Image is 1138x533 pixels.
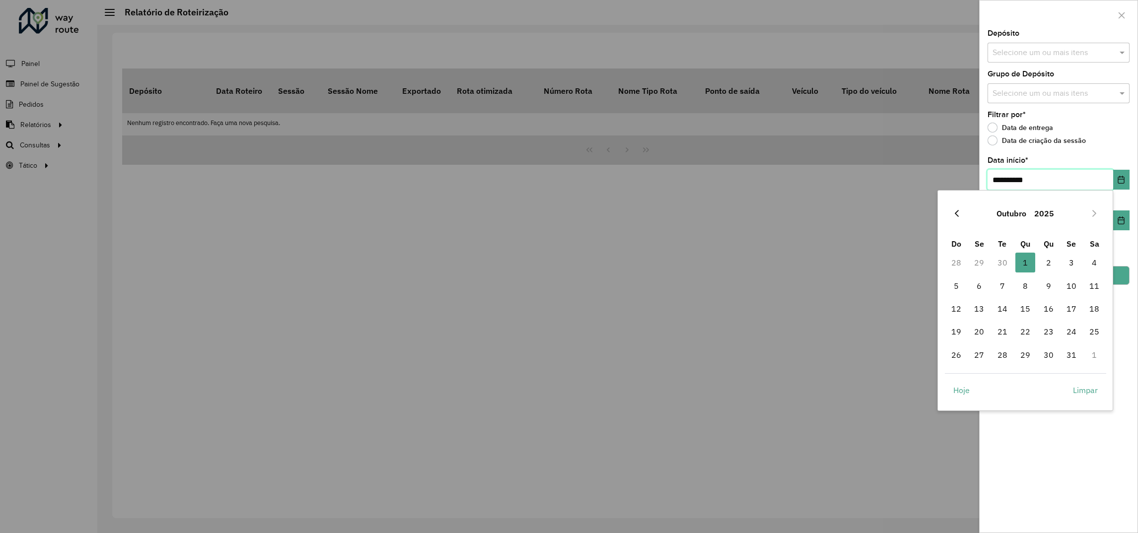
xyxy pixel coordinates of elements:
span: 13 [969,299,989,319]
span: 21 [993,322,1012,341]
span: 16 [1039,299,1059,319]
td: 8 [1014,274,1037,297]
span: 29 [1015,345,1035,365]
td: 6 [968,274,991,297]
span: 30 [1039,345,1059,365]
label: Data de criação da sessão [988,135,1086,145]
td: 26 [945,343,968,366]
span: 19 [946,322,966,341]
td: 21 [991,320,1014,343]
td: 28 [991,343,1014,366]
td: 17 [1060,297,1083,320]
button: Hoje [945,380,978,400]
button: Choose Date [1113,170,1130,190]
span: 4 [1084,253,1104,272]
td: 25 [1083,320,1106,343]
span: Sa [1090,239,1099,249]
span: 9 [1039,276,1059,296]
span: 31 [1062,345,1081,365]
td: 11 [1083,274,1106,297]
td: 24 [1060,320,1083,343]
span: 23 [1039,322,1059,341]
td: 30 [991,251,1014,274]
button: Choose Year [1030,201,1058,225]
span: 12 [946,299,966,319]
td: 5 [945,274,968,297]
span: Qu [1020,239,1030,249]
span: 24 [1062,322,1081,341]
td: 30 [1037,343,1060,366]
button: Next Month [1086,205,1102,221]
td: 27 [968,343,991,366]
td: 2 [1037,251,1060,274]
label: Grupo de Depósito [988,68,1054,80]
span: Hoje [953,384,970,396]
label: Filtrar por [988,109,1026,121]
span: 3 [1062,253,1081,272]
span: Te [998,239,1006,249]
td: 9 [1037,274,1060,297]
span: Se [1067,239,1076,249]
button: Choose Date [1113,210,1130,230]
td: 20 [968,320,991,343]
span: 11 [1084,276,1104,296]
span: Limpar [1073,384,1098,396]
span: 17 [1062,299,1081,319]
td: 29 [1014,343,1037,366]
span: 8 [1015,276,1035,296]
span: 1 [1015,253,1035,272]
td: 7 [991,274,1014,297]
td: 13 [968,297,991,320]
td: 10 [1060,274,1083,297]
td: 29 [968,251,991,274]
span: 2 [1039,253,1059,272]
label: Depósito [988,27,1019,39]
span: 6 [969,276,989,296]
label: Data início [988,154,1028,166]
td: 19 [945,320,968,343]
td: 16 [1037,297,1060,320]
span: 15 [1015,299,1035,319]
td: 14 [991,297,1014,320]
label: Data de entrega [988,123,1053,133]
button: Choose Month [993,201,1030,225]
td: 12 [945,297,968,320]
div: Choose Date [937,190,1113,410]
span: 18 [1084,299,1104,319]
span: 14 [993,299,1012,319]
span: 7 [993,276,1012,296]
span: 22 [1015,322,1035,341]
span: 27 [969,345,989,365]
td: 3 [1060,251,1083,274]
td: 1 [1014,251,1037,274]
td: 1 [1083,343,1106,366]
td: 31 [1060,343,1083,366]
span: 25 [1084,322,1104,341]
button: Previous Month [949,205,965,221]
span: Do [951,239,961,249]
button: Limpar [1065,380,1106,400]
span: 26 [946,345,966,365]
span: Se [975,239,984,249]
span: 28 [993,345,1012,365]
td: 15 [1014,297,1037,320]
span: 10 [1062,276,1081,296]
span: 20 [969,322,989,341]
td: 22 [1014,320,1037,343]
span: 5 [946,276,966,296]
td: 28 [945,251,968,274]
td: 18 [1083,297,1106,320]
td: 4 [1083,251,1106,274]
span: Qu [1044,239,1054,249]
td: 23 [1037,320,1060,343]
